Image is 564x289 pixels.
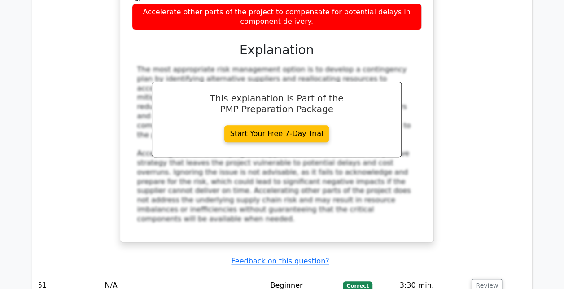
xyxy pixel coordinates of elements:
[224,125,329,142] a: Start Your Free 7-Day Trial
[137,43,416,58] h3: Explanation
[132,4,422,31] div: Accelerate other parts of the project to compensate for potential delays in component delivery.
[231,257,329,265] a: Feedback on this question?
[137,65,416,224] div: The most appropriate risk management option is to develop a contingency plan by identifying alter...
